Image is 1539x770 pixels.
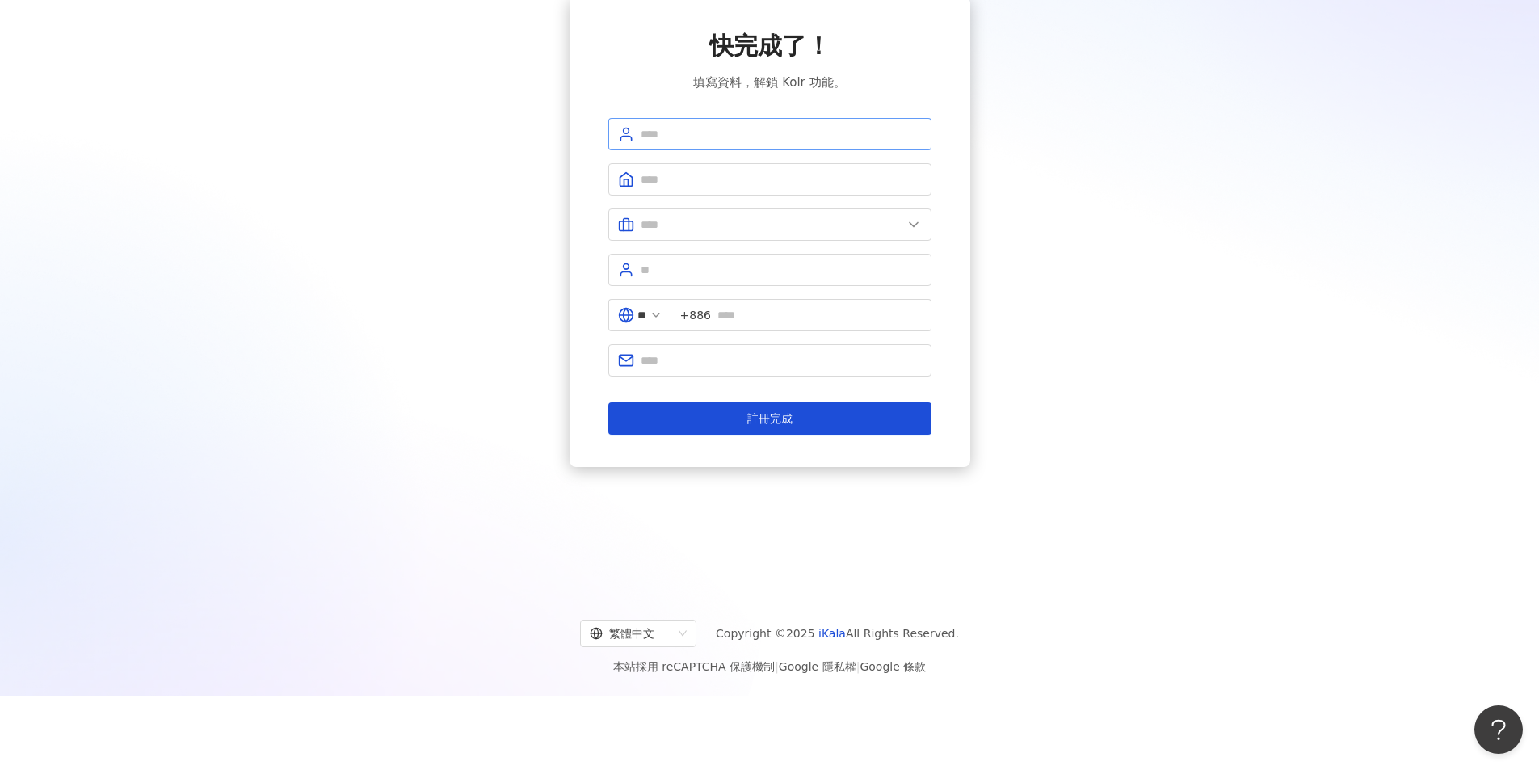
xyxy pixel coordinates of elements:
span: Copyright © 2025 All Rights Reserved. [716,624,959,643]
a: Google 條款 [860,660,926,673]
a: Google 隱私權 [779,660,856,673]
span: 本站採用 reCAPTCHA 保護機制 [613,657,926,676]
button: 註冊完成 [608,402,931,435]
div: 繁體中文 [590,621,672,646]
span: 註冊完成 [747,412,793,425]
a: iKala [818,627,846,640]
span: +886 [680,306,711,324]
iframe: Help Scout Beacon - Open [1474,705,1523,754]
span: | [775,660,779,673]
span: | [856,660,860,673]
span: 快完成了！ [709,29,830,63]
span: 填寫資料，解鎖 Kolr 功能。 [693,73,845,92]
